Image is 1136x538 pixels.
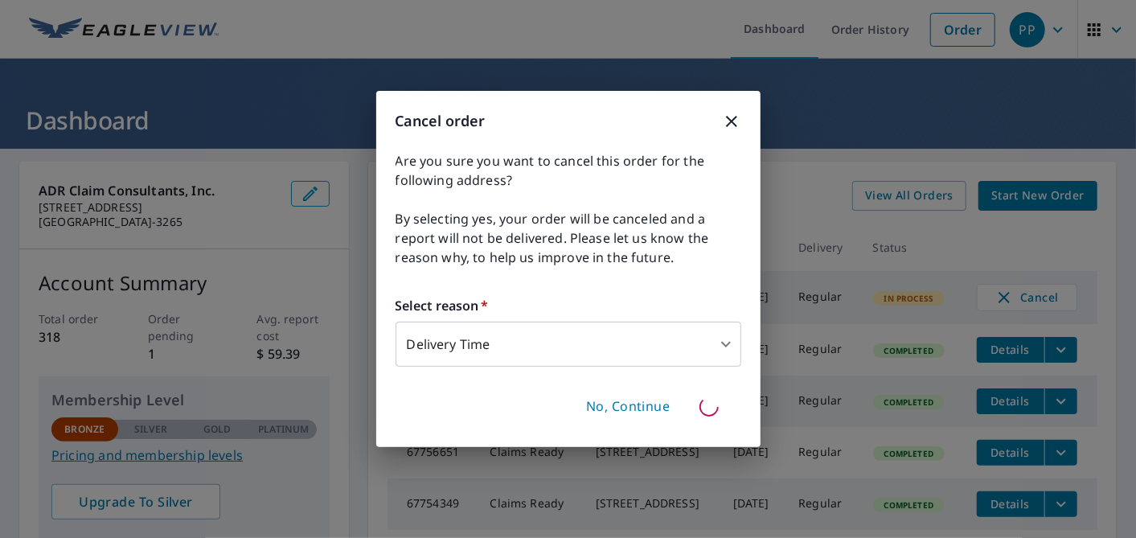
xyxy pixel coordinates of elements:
[396,296,741,315] label: Select reason
[396,209,741,267] span: By selecting yes, your order will be canceled and a report will not be delivered. Please let us k...
[396,151,741,190] span: Are you sure you want to cancel this order for the following address?
[586,398,671,416] span: No, Continue
[396,110,741,132] h3: Cancel order
[580,393,677,421] button: No, Continue
[396,322,741,367] div: Delivery Time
